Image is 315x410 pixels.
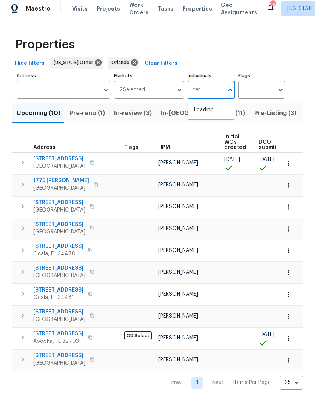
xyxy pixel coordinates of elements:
[129,5,148,20] span: Work Orders
[224,160,240,166] span: [DATE]
[17,111,60,122] span: Upcoming (10)
[259,143,286,154] span: DCO submitted
[33,166,85,174] span: [GEOGRAPHIC_DATA]
[33,188,89,195] span: [GEOGRAPHIC_DATA]
[142,60,181,74] button: Clear Filters
[145,62,178,72] span: Clear Filters
[158,273,198,278] span: [PERSON_NAME]
[33,246,83,253] span: [STREET_ADDRESS]
[33,232,85,239] span: [GEOGRAPHIC_DATA]
[33,297,83,305] span: Ocala, FL 34481
[254,111,296,122] span: Pre-Listing (3)
[158,186,198,191] span: [PERSON_NAME]
[108,60,139,72] div: Orlando
[259,335,275,341] span: [DATE]
[233,382,271,390] p: Items Per Page
[238,77,285,81] label: Flags
[33,319,85,327] span: [GEOGRAPHIC_DATA]
[182,8,212,16] span: Properties
[33,268,85,275] span: [STREET_ADDRESS]
[26,8,51,16] span: Maestro
[221,5,257,20] span: Geo Assignments
[174,88,185,98] button: Open
[33,341,83,349] span: Apopka, FL 32703
[280,376,303,396] div: 25
[158,339,198,344] span: [PERSON_NAME]
[124,335,152,344] span: OD Select
[158,295,198,300] span: [PERSON_NAME]
[158,164,198,169] span: [PERSON_NAME]
[54,62,96,70] span: [US_STATE] Other
[33,275,85,283] span: [GEOGRAPHIC_DATA]
[158,207,198,213] span: [PERSON_NAME]
[33,202,85,210] span: [STREET_ADDRESS]
[33,253,83,261] span: Ocala, FL 34470
[33,180,89,188] span: 1775 [PERSON_NAME]
[188,77,235,81] label: Individuals
[33,355,85,363] span: [STREET_ADDRESS]
[164,379,303,393] nav: Pagination Navigation
[270,5,275,12] div: 28
[158,361,198,366] span: [PERSON_NAME]
[191,380,203,392] a: Goto page 1
[119,90,145,97] span: 2 Selected
[33,210,85,217] span: [GEOGRAPHIC_DATA]
[72,8,88,16] span: Visits
[225,88,235,98] button: Close
[17,77,110,81] label: Address
[15,62,45,72] span: Hide filters
[158,251,198,256] span: [PERSON_NAME]
[224,138,246,154] span: Initial WOs created
[50,60,103,72] div: [US_STATE] Other
[15,44,75,52] span: Properties
[111,62,133,70] span: Orlando
[157,9,173,15] span: Tasks
[114,77,184,81] label: Markets
[12,60,48,74] button: Hide filters
[33,333,83,341] span: [STREET_ADDRESS]
[158,148,170,154] span: HPM
[33,148,56,154] span: Address
[188,84,223,102] input: Search ...
[33,158,85,166] span: [STREET_ADDRESS]
[69,111,105,122] span: Pre-reno (1)
[33,363,85,370] span: [GEOGRAPHIC_DATA]
[158,317,198,322] span: [PERSON_NAME]
[33,224,85,232] span: [STREET_ADDRESS]
[33,312,85,319] span: [STREET_ADDRESS]
[161,111,245,122] span: In-[GEOGRAPHIC_DATA] (11)
[188,104,235,123] div: Loading…
[259,160,275,166] span: [DATE]
[97,8,120,16] span: Projects
[275,88,286,98] button: Open
[158,229,198,235] span: [PERSON_NAME]
[124,148,139,154] span: Flags
[33,290,83,297] span: [STREET_ADDRESS]
[114,111,152,122] span: In-review (3)
[100,88,111,98] button: Open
